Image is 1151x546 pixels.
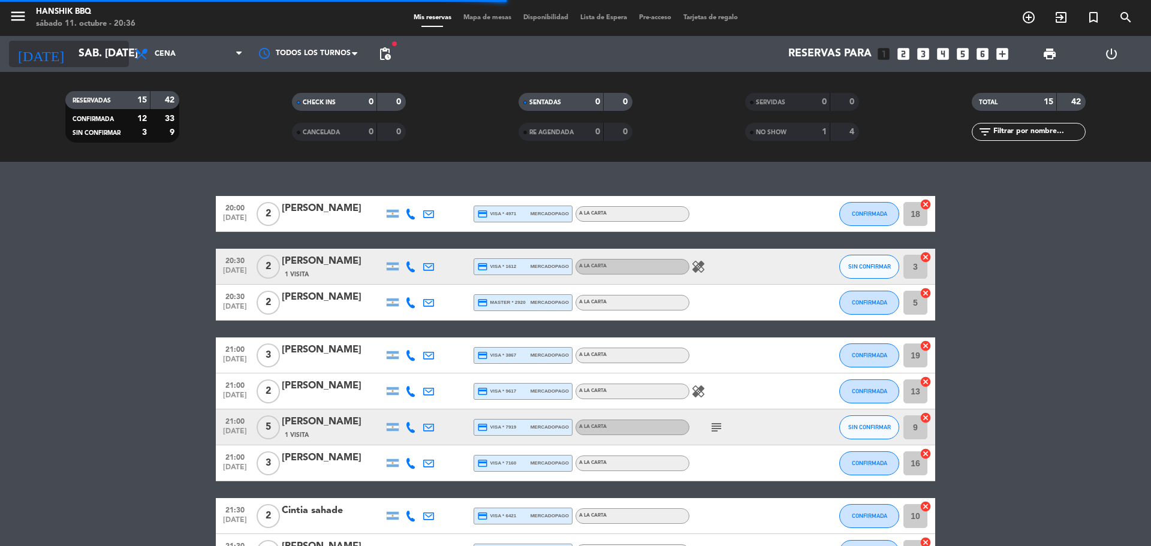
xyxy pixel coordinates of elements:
[396,128,403,136] strong: 0
[788,48,872,60] span: Reservas para
[142,128,147,137] strong: 3
[839,202,899,226] button: CONFIRMADA
[839,379,899,403] button: CONFIRMADA
[220,463,250,477] span: [DATE]
[220,303,250,316] span: [DATE]
[477,511,516,521] span: visa * 6421
[531,423,569,431] span: mercadopago
[920,287,932,299] i: cancel
[595,128,600,136] strong: 0
[579,460,607,465] span: A LA CARTA
[257,451,280,475] span: 3
[477,297,488,308] i: credit_card
[36,18,135,30] div: sábado 11. octubre - 20:36
[920,198,932,210] i: cancel
[165,96,177,104] strong: 42
[220,516,250,530] span: [DATE]
[1104,47,1119,61] i: power_settings_new
[623,128,630,136] strong: 0
[220,355,250,369] span: [DATE]
[1054,10,1068,25] i: exit_to_app
[915,46,931,62] i: looks_3
[579,388,607,393] span: A LA CARTA
[579,352,607,357] span: A LA CARTA
[579,300,607,304] span: A LA CARTA
[282,342,384,358] div: [PERSON_NAME]
[691,384,706,399] i: healing
[73,98,111,104] span: RESERVADAS
[220,200,250,214] span: 20:00
[285,430,309,440] span: 1 Visita
[852,299,887,306] span: CONFIRMADA
[848,263,891,270] span: SIN CONFIRMAR
[529,99,561,105] span: SENTADAS
[531,459,569,467] span: mercadopago
[170,128,177,137] strong: 9
[633,14,677,21] span: Pre-acceso
[396,98,403,106] strong: 0
[920,376,932,388] i: cancel
[9,7,27,25] i: menu
[975,46,990,62] i: looks_6
[839,504,899,528] button: CONFIRMADA
[220,450,250,463] span: 21:00
[531,351,569,359] span: mercadopago
[839,291,899,315] button: CONFIRMADA
[623,98,630,106] strong: 0
[282,503,384,518] div: Cintia sahade
[303,99,336,105] span: CHECK INS
[220,267,250,280] span: [DATE]
[531,512,569,520] span: mercadopago
[595,98,600,106] strong: 0
[137,96,147,104] strong: 15
[1080,36,1142,72] div: LOG OUT
[756,129,787,135] span: NO SHOW
[282,450,384,466] div: [PERSON_NAME]
[531,263,569,270] span: mercadopago
[1044,98,1053,106] strong: 15
[220,427,250,441] span: [DATE]
[9,7,27,29] button: menu
[137,114,147,123] strong: 12
[165,114,177,123] strong: 33
[73,116,114,122] span: CONFIRMADA
[9,41,73,67] i: [DATE]
[852,460,887,466] span: CONFIRMADA
[978,125,992,139] i: filter_list
[691,260,706,274] i: healing
[677,14,744,21] span: Tarjetas de regalo
[1042,47,1057,61] span: print
[257,504,280,528] span: 2
[220,253,250,267] span: 20:30
[531,387,569,395] span: mercadopago
[1022,10,1036,25] i: add_circle_outline
[848,424,891,430] span: SIN CONFIRMAR
[220,289,250,303] span: 20:30
[155,50,176,58] span: Cena
[920,251,932,263] i: cancel
[955,46,971,62] i: looks_5
[579,264,607,269] span: A LA CARTA
[849,128,857,136] strong: 4
[477,209,516,219] span: visa * 4971
[303,129,340,135] span: CANCELADA
[477,261,488,272] i: credit_card
[852,352,887,358] span: CONFIRMADA
[477,297,526,308] span: master * 2920
[477,261,516,272] span: visa * 1612
[257,255,280,279] span: 2
[220,378,250,391] span: 21:00
[579,424,607,429] span: A LA CARTA
[1086,10,1101,25] i: turned_in_not
[257,415,280,439] span: 5
[477,386,516,397] span: visa * 9617
[477,422,516,433] span: visa * 7919
[369,128,373,136] strong: 0
[408,14,457,21] span: Mis reservas
[839,255,899,279] button: SIN CONFIRMAR
[477,350,516,361] span: visa * 3867
[282,414,384,430] div: [PERSON_NAME]
[282,254,384,269] div: [PERSON_NAME]
[477,422,488,433] i: credit_card
[920,340,932,352] i: cancel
